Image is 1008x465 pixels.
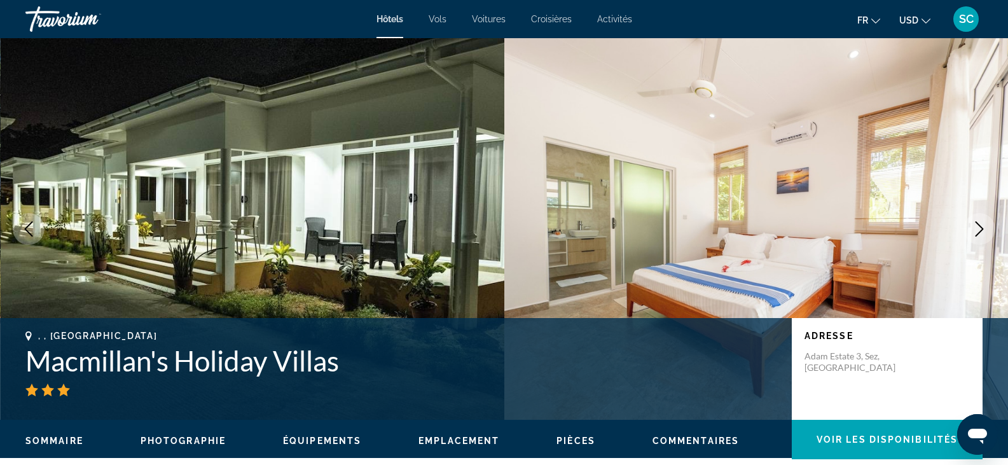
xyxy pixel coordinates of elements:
iframe: Bouton de lancement de la fenêtre de messagerie [957,414,998,455]
span: Sommaire [25,436,83,446]
p: Adresse [804,331,970,341]
button: Next image [963,213,995,245]
a: Activités [597,14,632,24]
button: Pièces [556,435,595,447]
span: Commentaires [652,436,739,446]
a: Croisières [531,14,572,24]
button: Previous image [13,213,45,245]
span: Emplacement [418,436,499,446]
button: Voir les disponibilités [792,420,983,459]
button: Commentaires [652,435,739,447]
span: USD [899,15,918,25]
span: SC [959,13,974,25]
span: fr [857,15,868,25]
span: , , [GEOGRAPHIC_DATA] [38,331,157,341]
p: Adam Estate 3, sez, [GEOGRAPHIC_DATA] [804,350,906,373]
a: Travorium [25,3,153,36]
a: Hôtels [376,14,403,24]
button: Équipements [283,435,361,447]
span: Équipements [283,436,361,446]
a: Vols [429,14,446,24]
span: Pièces [556,436,595,446]
button: Change currency [899,11,930,29]
span: Voir les disponibilités [817,434,958,445]
button: User Menu [949,6,983,32]
button: Sommaire [25,435,83,447]
button: Change language [857,11,880,29]
button: Photographie [141,435,226,447]
h1: Macmillan's Holiday Villas [25,344,779,377]
button: Emplacement [418,435,499,447]
span: Photographie [141,436,226,446]
a: Voitures [472,14,506,24]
